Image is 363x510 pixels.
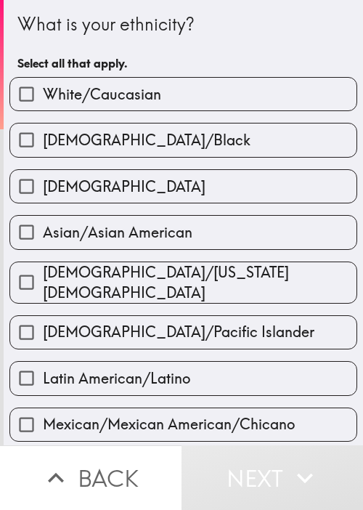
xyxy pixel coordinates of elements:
[43,414,295,434] span: Mexican/Mexican American/Chicano
[43,262,356,303] span: [DEMOGRAPHIC_DATA]/[US_STATE][DEMOGRAPHIC_DATA]
[43,84,161,105] span: White/Caucasian
[10,262,356,303] button: [DEMOGRAPHIC_DATA]/[US_STATE][DEMOGRAPHIC_DATA]
[43,177,205,197] span: [DEMOGRAPHIC_DATA]
[17,55,349,71] h6: Select all that apply.
[10,216,356,248] button: Asian/Asian American
[43,130,250,150] span: [DEMOGRAPHIC_DATA]/Black
[43,222,192,243] span: Asian/Asian American
[17,12,349,37] div: What is your ethnicity?
[10,78,356,110] button: White/Caucasian
[10,408,356,441] button: Mexican/Mexican American/Chicano
[10,124,356,156] button: [DEMOGRAPHIC_DATA]/Black
[10,170,356,203] button: [DEMOGRAPHIC_DATA]
[181,445,363,510] button: Next
[10,362,356,394] button: Latin American/Latino
[10,316,356,349] button: [DEMOGRAPHIC_DATA]/Pacific Islander
[43,368,190,389] span: Latin American/Latino
[43,322,314,342] span: [DEMOGRAPHIC_DATA]/Pacific Islander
